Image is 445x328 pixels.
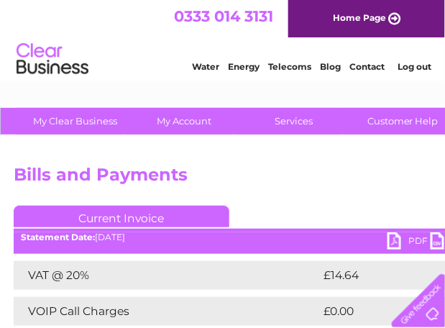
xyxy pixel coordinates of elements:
[228,61,260,72] a: Energy
[21,232,95,242] b: Statement Date:
[234,108,353,135] a: Services
[349,61,385,72] a: Contact
[192,61,219,72] a: Water
[125,108,244,135] a: My Account
[14,261,320,290] td: VAT @ 20%
[16,37,89,81] img: logo.png
[174,7,273,25] a: 0333 014 3131
[398,61,431,72] a: Log out
[268,61,311,72] a: Telecoms
[387,232,431,253] a: PDF
[14,206,229,227] a: Current Invoice
[16,108,134,135] a: My Clear Business
[14,297,320,326] td: VOIP Call Charges
[320,61,341,72] a: Blog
